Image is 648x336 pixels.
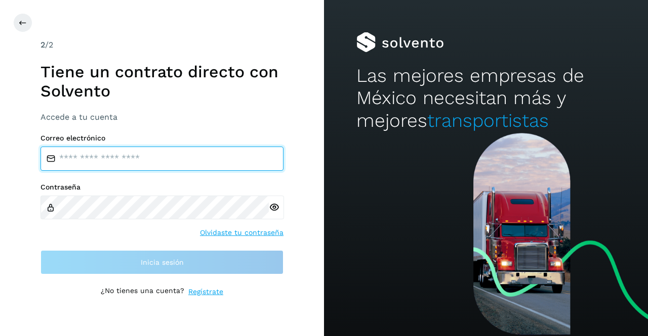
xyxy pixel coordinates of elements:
[40,183,283,191] label: Contraseña
[40,40,45,50] span: 2
[40,112,283,122] h3: Accede a tu cuenta
[40,39,283,51] div: /2
[40,62,283,101] h1: Tiene un contrato directo con Solvento
[101,286,184,297] p: ¿No tienes una cuenta?
[141,259,184,266] span: Inicia sesión
[40,250,283,274] button: Inicia sesión
[40,134,283,142] label: Correo electrónico
[427,110,549,131] span: transportistas
[200,227,283,238] a: Olvidaste tu contraseña
[356,65,616,132] h2: Las mejores empresas de México necesitan más y mejores
[188,286,223,297] a: Regístrate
